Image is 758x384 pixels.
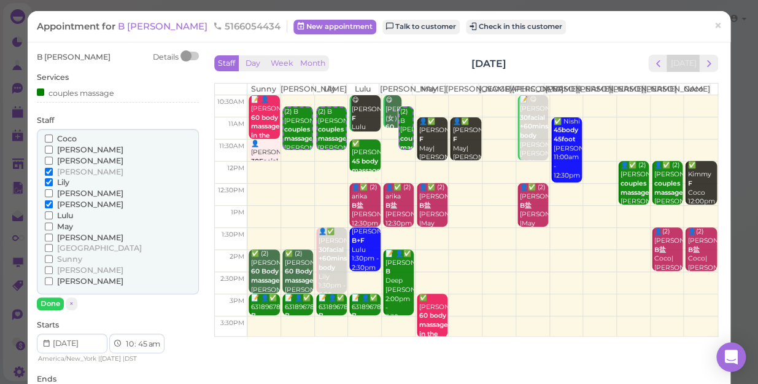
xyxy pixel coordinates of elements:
[57,265,123,275] span: [PERSON_NAME]
[45,277,53,285] input: [PERSON_NAME]
[716,342,746,372] div: Open Intercom Messenger
[218,186,244,194] span: 12:30pm
[247,84,280,95] th: Sunny
[654,161,683,233] div: 👤✅ (2) [PERSON_NAME] [PERSON_NAME]|[PERSON_NAME] 12:00pm - 1:00pm
[228,120,244,128] span: 11am
[251,157,278,165] b: 30Facial
[676,84,710,95] th: Coco
[293,20,376,34] a: New appointment
[213,20,280,32] span: 5166054434
[45,255,53,263] input: Sunny
[385,202,397,210] b: B盐
[37,115,54,126] label: Staff
[346,84,379,95] th: Lulu
[351,294,380,375] div: 📝 👤✅ 6318967894 挨着 [PERSON_NAME]|[PERSON_NAME]|Lulu|Sunny 3:00pm - 3:30pm
[419,202,431,210] b: B盐
[217,98,244,106] span: 10:30am
[125,355,137,362] span: DST
[554,126,578,143] b: 45body 45foot
[385,249,414,322] div: 📝 👤✅ [PERSON_NAME] Deep [PERSON_NAME] 2:00pm - 3:30pm
[352,157,381,174] b: 45 body massage
[267,55,297,72] button: Week
[37,319,59,331] label: Starts
[45,135,53,143] input: Coco
[706,12,729,41] a: ×
[351,139,380,212] div: ✅ [PERSON_NAME] Lulu 11:30am - 12:15pm
[419,117,447,190] div: 👤✅ [PERSON_NAME] May|[PERSON_NAME] 11:00am - 12:00pm
[230,297,244,305] span: 3pm
[285,312,290,319] b: B
[352,237,365,245] b: B+F
[400,108,412,207] div: (2) B [PERSON_NAME] [PERSON_NAME]|[PERSON_NAME]|[PERSON_NAME] 10:45am - 11:45am
[352,202,363,210] b: B盐
[687,179,692,187] b: F
[66,297,77,310] button: ×
[57,156,123,165] span: [PERSON_NAME]
[284,108,312,198] div: (2) B [PERSON_NAME] [PERSON_NAME]|[PERSON_NAME]|[PERSON_NAME] 10:45am - 11:45am
[220,275,244,283] span: 2:30pm
[382,20,460,34] a: Talk to customer
[57,167,123,176] span: [PERSON_NAME]
[118,20,210,32] a: B [PERSON_NAME]
[220,319,244,327] span: 3:30pm
[419,183,447,246] div: 👤✅ (2) [PERSON_NAME] [PERSON_NAME] |May 12:30pm - 1:30pm
[57,178,69,187] span: Lily
[37,86,114,99] div: couples massage
[100,355,121,362] span: [DATE]
[318,227,347,300] div: 👤✅ [PERSON_NAME] Lily 1:30pm - 3:00pm
[69,299,74,308] span: ×
[648,55,667,71] button: prev
[318,294,347,375] div: 📝 👤✅ 6318967894 挨着 [PERSON_NAME]|[PERSON_NAME]|Lulu|Sunny 3:00pm - 3:30pm
[351,227,380,272] div: [PERSON_NAME] Lulu 1:30pm - 2:30pm
[219,142,244,150] span: 11:30am
[351,96,380,159] div: 😋 [PERSON_NAME] Lulu 10:20am - 11:20am
[45,233,53,241] input: [PERSON_NAME]
[45,222,53,230] input: May
[57,254,82,264] span: Sunny
[687,246,699,254] b: B盐
[478,84,511,95] th: [GEOGRAPHIC_DATA]
[37,297,64,310] button: Done
[250,139,279,203] div: 👤[PERSON_NAME] Sunny 11:30am - 12:00pm
[654,227,683,291] div: 👤(2) [PERSON_NAME] Coco|[PERSON_NAME] 1:30pm - 2:30pm
[313,84,346,95] th: Lily
[400,135,429,152] b: couples massage
[466,20,566,34] button: Check in this customer
[250,294,279,375] div: 📝 👤✅ 6318967894 挨着 [PERSON_NAME]|[PERSON_NAME]|Lulu|Sunny 3:00pm - 3:30pm
[57,134,77,143] span: Coco
[419,135,423,143] b: F
[620,161,649,233] div: 👤✅ (2) [PERSON_NAME] [PERSON_NAME]|[PERSON_NAME] 12:00pm - 1:00pm
[667,55,700,71] button: [DATE]
[687,161,716,215] div: ✅ Kimmy Coco 12:00pm - 1:00pm
[45,189,53,197] input: [PERSON_NAME]
[610,84,643,95] th: [PERSON_NAME]
[352,312,357,319] b: B
[520,202,532,210] b: B盐
[385,123,414,149] b: 60 Body massage
[251,312,256,319] b: B
[419,312,448,347] b: 60 body massage in the cave
[45,266,53,274] input: [PERSON_NAME]
[385,267,390,275] b: B
[57,276,123,286] span: [PERSON_NAME]
[57,233,123,242] span: [PERSON_NAME]
[621,179,649,197] b: couples massage
[296,55,329,72] button: Month
[38,355,96,362] span: America/New_York
[37,52,110,61] span: B [PERSON_NAME]
[578,84,611,95] th: [PERSON_NAME]
[57,211,73,220] span: Lulu
[511,84,544,95] th: [PERSON_NAME]
[214,55,239,72] button: Staff
[45,146,53,154] input: [PERSON_NAME]
[445,84,478,95] th: [PERSON_NAME]
[57,189,123,198] span: [PERSON_NAME]
[251,114,280,149] b: 60 body massage in the cave
[284,125,313,143] b: couples massage
[57,200,123,209] span: [PERSON_NAME]
[37,72,69,83] label: Services
[250,249,279,322] div: ✅ (2) [PERSON_NAME] [PERSON_NAME]|Sunny 2:00pm - 3:00pm
[284,294,313,375] div: 📝 👤✅ 6318967894 挨着 [PERSON_NAME]|[PERSON_NAME]|Lulu|Sunny 3:00pm - 3:30pm
[37,353,174,364] div: | |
